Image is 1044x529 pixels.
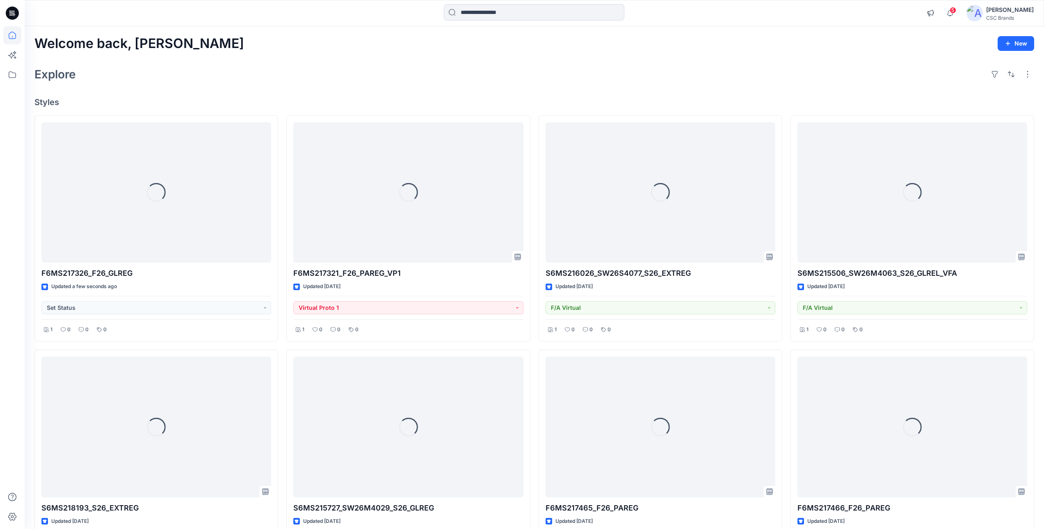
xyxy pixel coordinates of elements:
h2: Explore [34,68,76,81]
p: 0 [355,325,359,334]
p: F6MS217465_F26_PAREG [546,502,775,514]
p: 0 [319,325,322,334]
p: 0 [103,325,107,334]
p: 1 [806,325,809,334]
p: 0 [589,325,593,334]
p: 0 [608,325,611,334]
p: F6MS217326_F26_GLREG [41,268,271,279]
p: S6MS216026_SW26S4077_S26_EXTREG [546,268,775,279]
img: avatar [966,5,983,21]
span: 5 [950,7,956,14]
p: Updated a few seconds ago [51,282,117,291]
p: Updated [DATE] [303,517,340,526]
p: Updated [DATE] [807,282,845,291]
h2: Welcome back, [PERSON_NAME] [34,36,244,51]
p: 0 [337,325,340,334]
p: Updated [DATE] [555,282,593,291]
h4: Styles [34,97,1034,107]
p: Updated [DATE] [51,517,89,526]
button: New [998,36,1034,51]
p: F6MS217321_F26_PAREG_VP1 [293,268,523,279]
p: Updated [DATE] [303,282,340,291]
p: F6MS217466_F26_PAREG [797,502,1027,514]
p: 0 [859,325,863,334]
p: 1 [50,325,53,334]
p: S6MS215506_SW26M4063_S26_GLREL_VFA [797,268,1027,279]
p: 0 [823,325,827,334]
p: Updated [DATE] [555,517,593,526]
p: 1 [302,325,304,334]
p: S6MS218193_S26_EXTREG [41,502,271,514]
p: 0 [571,325,575,334]
p: 1 [555,325,557,334]
p: 0 [85,325,89,334]
p: 0 [841,325,845,334]
div: [PERSON_NAME] [986,5,1034,15]
p: S6MS215727_SW26M4029_S26_GLREG [293,502,523,514]
p: Updated [DATE] [807,517,845,526]
p: 0 [67,325,71,334]
div: CSC Brands [986,15,1034,21]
